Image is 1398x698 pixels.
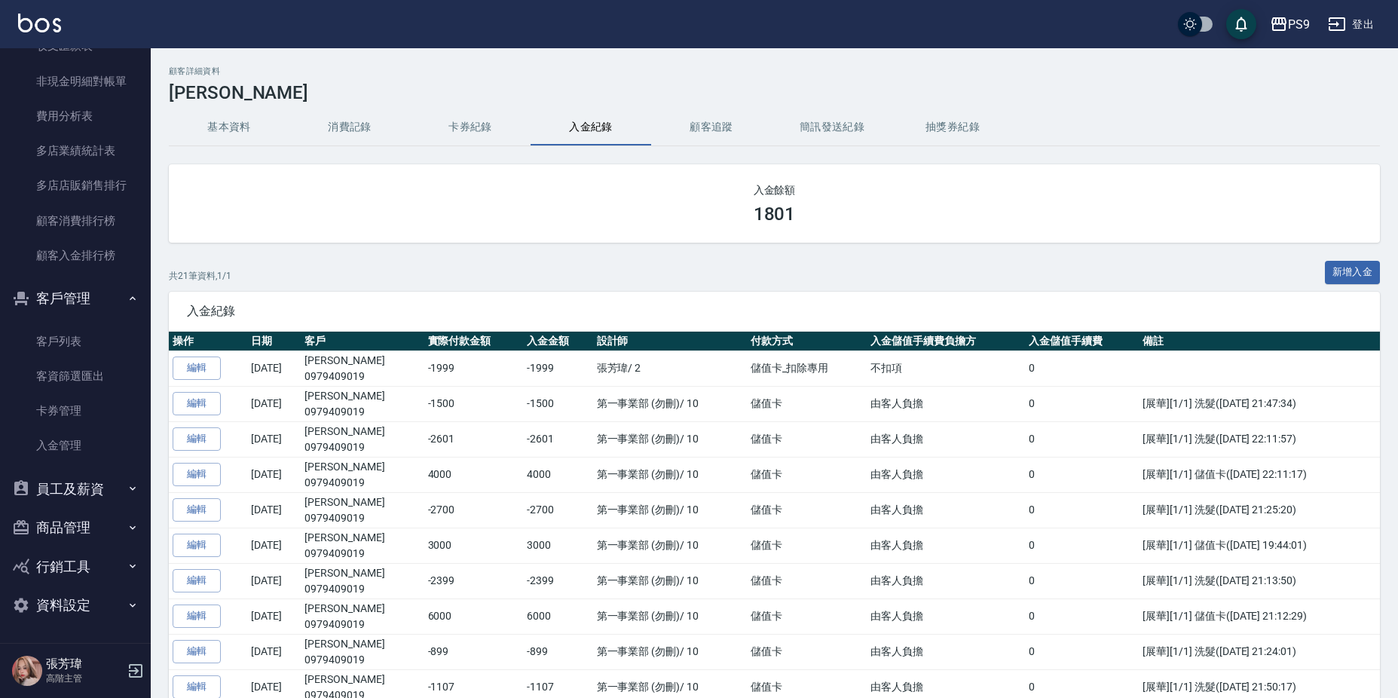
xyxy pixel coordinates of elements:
[867,599,1025,634] td: 由客人負擔
[247,351,301,386] td: [DATE]
[593,351,747,386] td: 張芳瑋 / 2
[1139,332,1380,351] th: 備註
[1025,528,1139,563] td: 0
[772,109,892,145] button: 簡訊發送紀錄
[6,99,145,133] a: 費用分析表
[1025,599,1139,634] td: 0
[867,332,1025,351] th: 入金儲值手續費負擔方
[301,563,424,599] td: [PERSON_NAME]
[747,351,867,386] td: 儲值卡_扣除專用
[424,634,524,669] td: -899
[247,492,301,528] td: [DATE]
[6,168,145,203] a: 多店店販銷售排行
[247,634,301,669] td: [DATE]
[301,332,424,351] th: 客戶
[523,332,592,351] th: 入金金額
[169,332,247,351] th: 操作
[1025,386,1139,421] td: 0
[1025,563,1139,599] td: 0
[523,457,592,492] td: 4000
[187,182,1362,197] h2: 入金餘額
[1139,634,1380,669] td: [展華][1/1] 洗髮([DATE] 21:24:01)
[867,563,1025,599] td: 由客人負擔
[424,599,524,634] td: 6000
[424,332,524,351] th: 實際付款金額
[304,510,420,526] p: 0979409019
[6,64,145,99] a: 非現金明細對帳單
[531,109,651,145] button: 入金紀錄
[169,66,1380,76] h2: 顧客詳細資料
[1139,421,1380,457] td: [展華][1/1] 洗髮([DATE] 22:11:57)
[867,421,1025,457] td: 由客人負擔
[424,492,524,528] td: -2700
[173,534,221,557] a: 編輯
[1025,492,1139,528] td: 0
[304,617,420,632] p: 0979409019
[6,279,145,318] button: 客戶管理
[301,457,424,492] td: [PERSON_NAME]
[247,386,301,421] td: [DATE]
[12,656,42,686] img: Person
[747,457,867,492] td: 儲值卡
[424,528,524,563] td: 3000
[6,359,145,393] a: 客資篩選匯出
[1139,599,1380,634] td: [展華][1/1] 儲值卡([DATE] 21:12:29)
[247,457,301,492] td: [DATE]
[46,657,123,672] h5: 張芳瑋
[1322,11,1380,38] button: 登出
[523,528,592,563] td: 3000
[169,82,1380,103] h3: [PERSON_NAME]
[593,492,747,528] td: 第一事業部 (勿刪) / 10
[1139,457,1380,492] td: [展華][1/1] 儲值卡([DATE] 22:11:17)
[301,492,424,528] td: [PERSON_NAME]
[593,332,747,351] th: 設計師
[747,528,867,563] td: 儲值卡
[247,421,301,457] td: [DATE]
[1025,351,1139,386] td: 0
[424,563,524,599] td: -2399
[1264,9,1316,40] button: PS9
[523,386,592,421] td: -1500
[1226,9,1256,39] button: save
[747,421,867,457] td: 儲值卡
[1025,457,1139,492] td: 0
[304,546,420,562] p: 0979409019
[6,393,145,428] a: 卡券管理
[18,14,61,32] img: Logo
[867,492,1025,528] td: 由客人負擔
[173,392,221,415] a: 編輯
[6,238,145,273] a: 顧客入金排行榜
[593,457,747,492] td: 第一事業部 (勿刪) / 10
[247,528,301,563] td: [DATE]
[523,634,592,669] td: -899
[1139,492,1380,528] td: [展華][1/1] 洗髮([DATE] 21:25:20)
[1139,528,1380,563] td: [展華][1/1] 儲值卡([DATE] 19:44:01)
[289,109,410,145] button: 消費記錄
[301,599,424,634] td: [PERSON_NAME]
[1139,563,1380,599] td: [展華][1/1] 洗髮([DATE] 21:13:50)
[523,421,592,457] td: -2601
[6,428,145,463] a: 入金管理
[424,457,524,492] td: 4000
[247,563,301,599] td: [DATE]
[1025,634,1139,669] td: 0
[169,269,231,283] p: 共 21 筆資料, 1 / 1
[304,369,420,384] p: 0979409019
[593,599,747,634] td: 第一事業部 (勿刪) / 10
[6,547,145,586] button: 行銷工具
[1325,261,1381,284] button: 新增入金
[747,634,867,669] td: 儲值卡
[6,586,145,625] button: 資料設定
[301,421,424,457] td: [PERSON_NAME]
[304,581,420,597] p: 0979409019
[424,421,524,457] td: -2601
[747,563,867,599] td: 儲值卡
[593,563,747,599] td: 第一事業部 (勿刪) / 10
[6,470,145,509] button: 員工及薪資
[301,634,424,669] td: [PERSON_NAME]
[247,599,301,634] td: [DATE]
[173,498,221,522] a: 編輯
[747,599,867,634] td: 儲值卡
[6,133,145,168] a: 多店業績統計表
[523,351,592,386] td: -1999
